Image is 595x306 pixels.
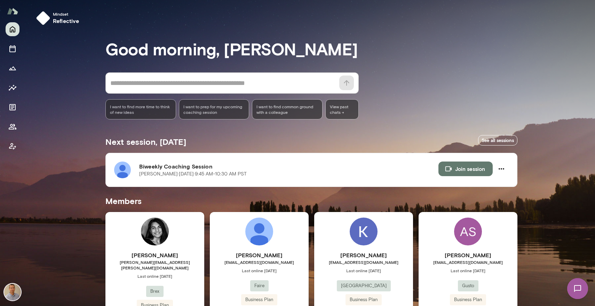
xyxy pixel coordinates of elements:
button: Sessions [6,42,19,56]
button: Members [6,120,19,134]
a: See all sessions [478,135,517,146]
h6: [PERSON_NAME] [314,251,413,259]
span: Business Plan [346,296,382,303]
span: View past chats -> [325,99,359,119]
span: Business Plan [450,296,486,303]
h6: reflective [53,17,79,25]
h6: [PERSON_NAME] [210,251,309,259]
button: Insights [6,81,19,95]
span: I want to prep for my upcoming coaching session [183,104,245,115]
span: Last online [DATE] [105,273,204,279]
img: mindset [36,11,50,25]
button: Join session [438,162,493,176]
img: Ambika Kumar [141,218,169,245]
span: [EMAIL_ADDRESS][DOMAIN_NAME] [210,259,309,265]
p: [PERSON_NAME] · [DATE] · 9:45 AM-10:30 AM PST [139,171,247,178]
span: Brex [146,288,164,295]
span: Last online [DATE] [314,268,413,273]
button: Documents [6,100,19,114]
div: I want to prep for my upcoming coaching session [179,99,249,119]
span: Faire [250,282,269,289]
h6: [PERSON_NAME] [419,251,517,259]
span: I want to find more time to think of new ideas [110,104,172,115]
div: AS [454,218,482,245]
img: Mento [7,5,18,18]
img: Kevin Rippon [350,218,378,245]
span: Mindset [53,11,79,17]
h6: Biweekly Coaching Session [139,162,438,171]
img: Kevin Au [4,284,21,300]
span: [PERSON_NAME][EMAIL_ADDRESS][PERSON_NAME][DOMAIN_NAME] [105,259,204,270]
h6: [PERSON_NAME] [105,251,204,259]
span: Gusto [458,282,478,289]
span: Last online [DATE] [419,268,517,273]
span: [GEOGRAPHIC_DATA] [337,282,391,289]
img: Lauren Blake [245,218,273,245]
span: Business Plan [241,296,277,303]
button: Mindsetreflective [33,8,85,28]
span: Last online [DATE] [210,268,309,273]
div: I want to find common ground with a colleague [252,99,323,119]
button: Growth Plan [6,61,19,75]
button: Home [6,22,19,36]
button: Client app [6,139,19,153]
span: I want to find common ground with a colleague [256,104,318,115]
h3: Good morning, [PERSON_NAME] [105,39,517,58]
h5: Next session, [DATE] [105,136,186,147]
span: [EMAIL_ADDRESS][DOMAIN_NAME] [419,259,517,265]
h5: Members [105,195,517,206]
div: I want to find more time to think of new ideas [105,99,176,119]
span: [EMAIL_ADDRESS][DOMAIN_NAME] [314,259,413,265]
